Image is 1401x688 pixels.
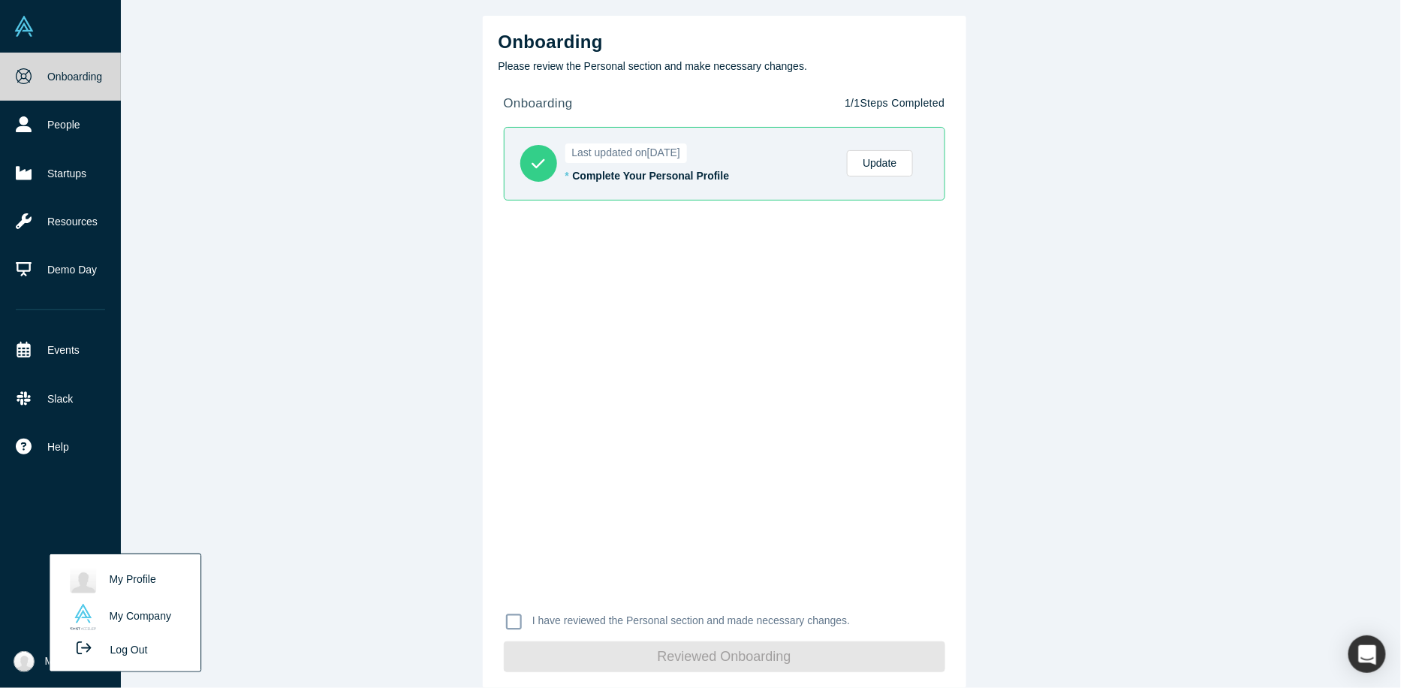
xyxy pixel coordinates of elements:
strong: onboarding [504,96,573,110]
a: My Company [62,599,187,635]
p: I have reviewed the Personal section and made necessary changes. [532,613,850,629]
img: Alchemist Vault Logo [14,16,35,37]
a: Update [847,150,912,177]
h2: Onboarding [499,32,951,53]
img: Dmytro Russu's profile [70,567,96,593]
img: Alchemist Accelerator's profile [70,604,96,630]
p: 1 / 1 Steps Completed [845,95,945,111]
img: Dmytro Russu's Account [14,651,35,672]
a: My Profile [62,562,187,599]
button: Log Out [62,635,152,663]
span: Last updated on [DATE] [565,143,688,163]
span: Help [47,439,69,455]
div: Complete Your Personal Profile [573,168,832,184]
button: Reviewed Onboarding [504,641,945,672]
button: My Account [14,651,99,672]
p: Please review the Personal section and make necessary changes. [499,59,951,74]
span: My Account [45,653,99,669]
